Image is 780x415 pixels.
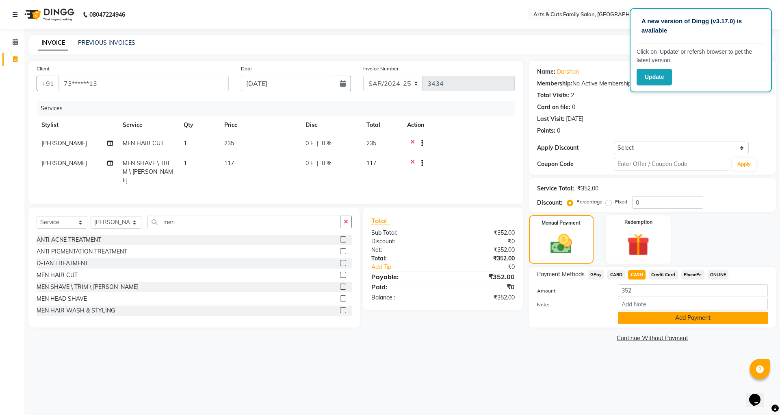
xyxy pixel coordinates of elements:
span: Credit Card [649,270,678,280]
div: Sub Total: [365,229,443,237]
div: ₹0 [443,237,520,246]
div: Total: [365,254,443,263]
div: Payable: [365,272,443,282]
label: Note: [531,301,612,308]
th: Action [402,116,515,134]
p: A new version of Dingg (v3.17.0) is available [641,17,760,35]
div: Card on file: [537,103,570,111]
span: Total [371,216,390,225]
span: 1 [184,140,187,147]
button: Add Payment [618,312,768,324]
input: Amount [618,284,768,297]
span: 0 F [305,159,314,168]
a: PREVIOUS INVOICES [78,39,135,46]
th: Stylist [37,116,118,134]
b: 08047224946 [89,3,125,26]
img: _gift.svg [620,231,656,259]
span: Payment Methods [537,270,585,279]
div: MEN HAIR CUT [37,271,78,280]
div: Paid: [365,282,443,292]
span: MEN HAIR CUT [123,140,164,147]
div: ANTI PIGMENTATION TREATMENT [37,247,127,256]
div: Last Visit: [537,115,564,123]
div: Points: [537,127,555,135]
p: Click on ‘Update’ or refersh browser to get the latest version. [637,48,765,65]
span: CARD [607,270,625,280]
div: Coupon Code [537,160,614,168]
label: Date [241,65,252,72]
span: 117 [224,159,234,167]
span: 235 [224,140,234,147]
span: GPay [588,270,604,280]
span: PhonePe [681,270,704,280]
span: | [317,139,318,148]
label: Fixed [615,198,627,205]
div: ₹352.00 [443,246,520,254]
span: | [317,159,318,168]
label: Invoice Number [363,65,399,72]
input: Enter Offer / Coupon Code [614,158,729,170]
label: Manual Payment [542,219,581,227]
span: [PERSON_NAME] [41,140,87,147]
label: Redemption [624,218,652,226]
a: Darshan [557,68,579,76]
span: 0 % [322,159,331,168]
label: Client [37,65,50,72]
button: Apply [732,158,756,170]
input: Add Note [618,298,768,310]
a: Add Tip [365,263,456,271]
div: D-TAN TREATMENT [37,259,88,268]
iframe: chat widget [746,382,772,407]
a: Continue Without Payment [531,334,774,343]
input: Search by Name/Mobile/Email/Code [58,76,229,91]
span: [PERSON_NAME] [41,159,87,167]
div: No Active Membership [537,79,768,88]
button: Update [637,69,672,85]
div: [DATE] [566,115,583,123]
th: Qty [179,116,219,134]
div: ₹352.00 [443,254,520,263]
div: ₹0 [456,263,520,271]
div: Balance : [365,293,443,302]
span: CASH [628,270,646,280]
div: Total Visits: [537,91,569,100]
div: MEN HAIR WASH & STYLING [37,306,115,315]
div: MEN SHAVE \ TRIM \ [PERSON_NAME] [37,283,139,291]
img: _cash.svg [544,232,579,256]
div: 0 [557,127,560,135]
span: ONLINE [708,270,729,280]
div: Net: [365,246,443,254]
span: 1 [184,159,187,167]
span: 235 [366,140,376,147]
label: Percentage [576,198,602,205]
div: ₹352.00 [443,272,520,282]
a: INVOICE [38,36,68,50]
th: Total [362,116,402,134]
div: 2 [571,91,574,100]
button: +91 [37,76,59,91]
span: 0 % [322,139,331,148]
div: Name: [537,68,555,76]
div: ₹352.00 [443,293,520,302]
th: Price [219,116,301,134]
input: Search or Scan [147,216,340,228]
span: 117 [366,159,376,167]
div: Discount: [365,237,443,246]
div: ₹352.00 [443,229,520,237]
div: Apply Discount [537,144,614,152]
div: Discount: [537,199,562,207]
div: ₹352.00 [577,184,598,193]
img: logo [21,3,76,26]
div: Service Total: [537,184,574,193]
th: Service [118,116,179,134]
div: MEN HEAD SHAVE [37,295,87,303]
th: Disc [301,116,362,134]
div: Services [37,101,521,116]
span: MEN SHAVE \ TRIM \ [PERSON_NAME] [123,159,173,184]
div: ANTI ACNE TREATMENT [37,236,101,244]
label: Amount: [531,287,612,295]
div: 0 [572,103,575,111]
span: 0 F [305,139,314,148]
div: Membership: [537,79,572,88]
div: ₹0 [443,282,520,292]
